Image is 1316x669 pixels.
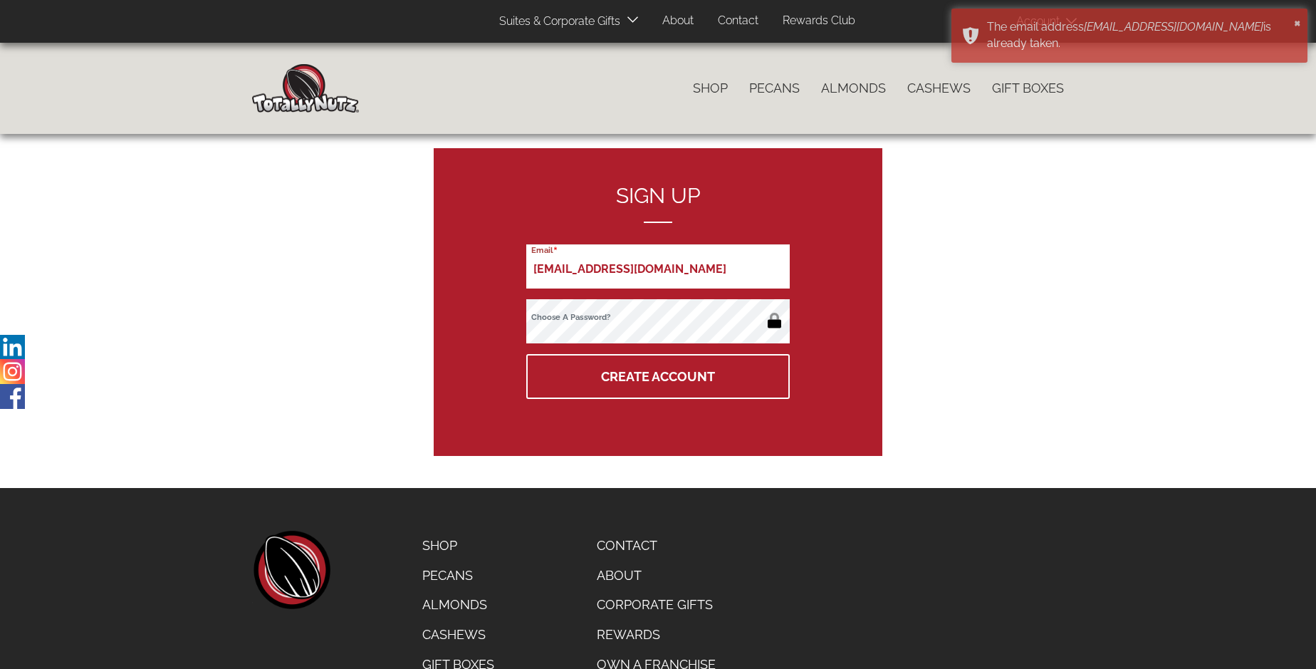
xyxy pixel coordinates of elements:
button: Create Account [526,354,790,399]
a: Shop [412,531,505,561]
a: Almonds [412,590,505,620]
input: Email [526,244,790,289]
a: Corporate Gifts [586,590,726,620]
h2: Sign up [526,184,790,223]
button: × [1294,15,1301,29]
a: Almonds [810,73,897,103]
a: About [652,7,704,35]
a: Pecans [412,561,505,591]
div: The email address is already taken. [987,19,1290,52]
a: Pecans [738,73,810,103]
a: Gift Boxes [981,73,1075,103]
a: Contact [707,7,769,35]
a: Cashews [412,620,505,650]
a: About [586,561,726,591]
a: Rewards Club [772,7,866,35]
a: Rewards [586,620,726,650]
em: [EMAIL_ADDRESS][DOMAIN_NAME] [1084,20,1263,33]
a: Suites & Corporate Gifts [489,8,625,36]
a: home [252,531,330,609]
img: Home [252,64,359,113]
a: Contact [586,531,726,561]
a: Shop [682,73,738,103]
a: Cashews [897,73,981,103]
